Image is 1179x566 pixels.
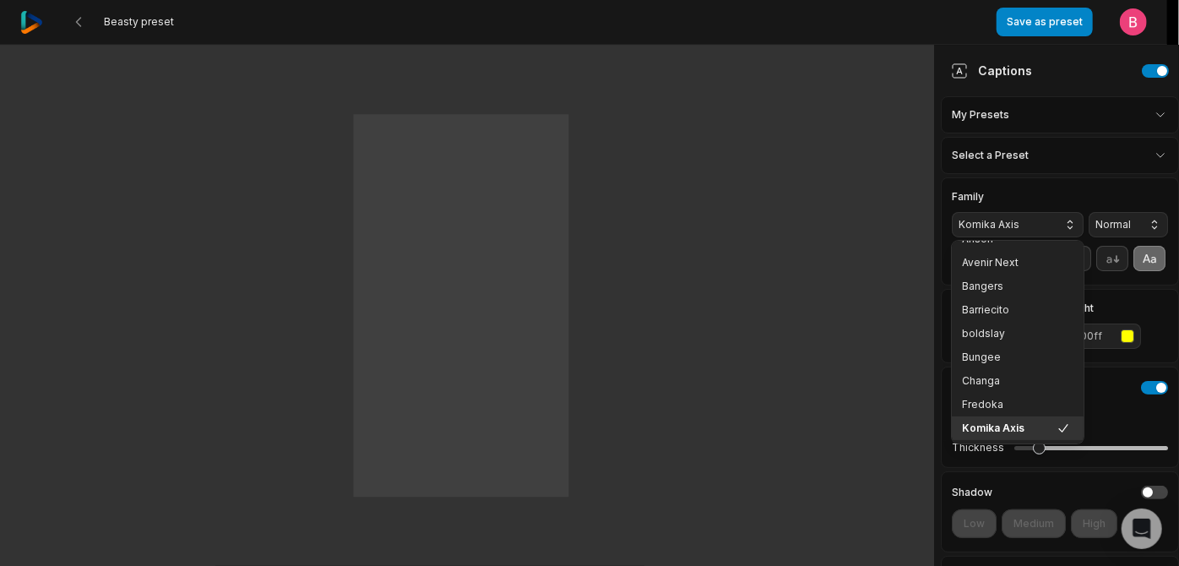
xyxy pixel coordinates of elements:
[962,422,1053,435] span: Komika Axis
[1122,509,1162,549] div: Open Intercom Messenger
[952,241,1084,444] div: Komika Axis
[962,398,1053,411] span: Fredoka
[962,280,1053,293] span: Bangers
[962,256,1053,269] span: Avenir Next
[959,217,1050,232] span: Komika Axis
[962,327,1053,340] span: boldslay
[952,212,1084,237] button: Komika Axis
[962,351,1053,364] span: Bungee
[962,374,1053,388] span: Changa
[962,303,1053,317] span: Barriecito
